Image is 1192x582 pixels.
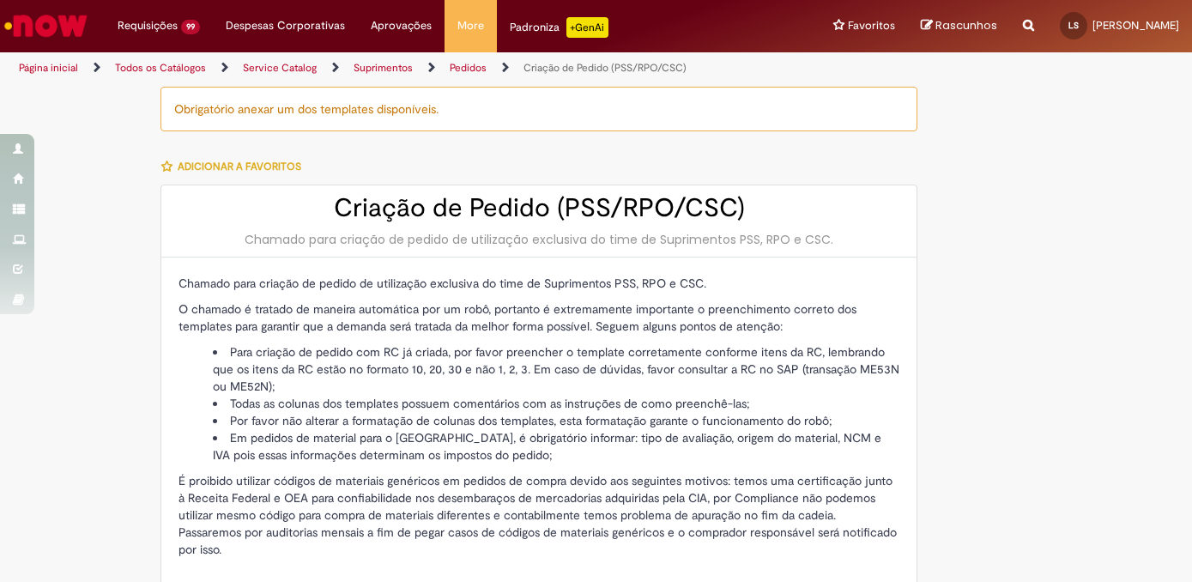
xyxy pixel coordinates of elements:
[181,20,200,34] span: 99
[178,472,899,558] p: É proibido utilizar códigos de materiais genéricos em pedidos de compra devido aos seguintes moti...
[226,17,345,34] span: Despesas Corporativas
[178,231,899,248] div: Chamado para criação de pedido de utilização exclusiva do time de Suprimentos PSS, RPO e CSC.
[13,52,782,84] ul: Trilhas de página
[160,149,311,185] button: Adicionar a Favoritos
[371,17,432,34] span: Aprovações
[523,61,687,75] a: Criação de Pedido (PSS/RPO/CSC)
[178,275,899,292] p: Chamado para criação de pedido de utilização exclusiva do time de Suprimentos PSS, RPO e CSC.
[213,412,899,429] li: Por favor não alterar a formatação de colunas dos templates, esta formatação garante o funcioname...
[115,61,206,75] a: Todos os Catálogos
[19,61,78,75] a: Página inicial
[178,160,301,173] span: Adicionar a Favoritos
[2,9,90,43] img: ServiceNow
[457,17,484,34] span: More
[118,17,178,34] span: Requisições
[848,17,895,34] span: Favoritos
[178,300,899,335] p: O chamado é tratado de maneira automática por um robô, portanto é extremamente importante o preen...
[213,395,899,412] li: Todas as colunas dos templates possuem comentários com as instruções de como preenchê-las;
[213,343,899,395] li: Para criação de pedido com RC já criada, por favor preencher o template corretamente conforme ite...
[510,17,608,38] div: Padroniza
[935,17,997,33] span: Rascunhos
[160,87,917,131] div: Obrigatório anexar um dos templates disponíveis.
[354,61,413,75] a: Suprimentos
[1068,20,1079,31] span: LS
[921,18,997,34] a: Rascunhos
[178,194,899,222] h2: Criação de Pedido (PSS/RPO/CSC)
[243,61,317,75] a: Service Catalog
[1092,18,1179,33] span: [PERSON_NAME]
[566,17,608,38] p: +GenAi
[213,429,899,464] li: Em pedidos de material para o [GEOGRAPHIC_DATA], é obrigatório informar: tipo de avaliação, orige...
[450,61,487,75] a: Pedidos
